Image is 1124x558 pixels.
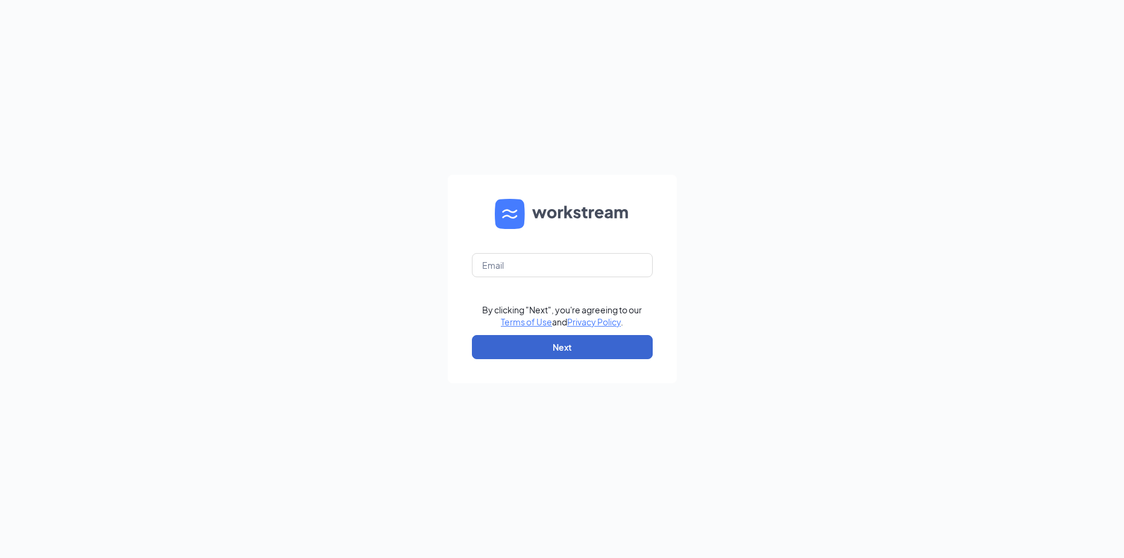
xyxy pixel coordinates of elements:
img: WS logo and Workstream text [495,199,630,229]
a: Terms of Use [501,316,552,327]
a: Privacy Policy [567,316,621,327]
div: By clicking "Next", you're agreeing to our and . [482,304,642,328]
input: Email [472,253,653,277]
button: Next [472,335,653,359]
